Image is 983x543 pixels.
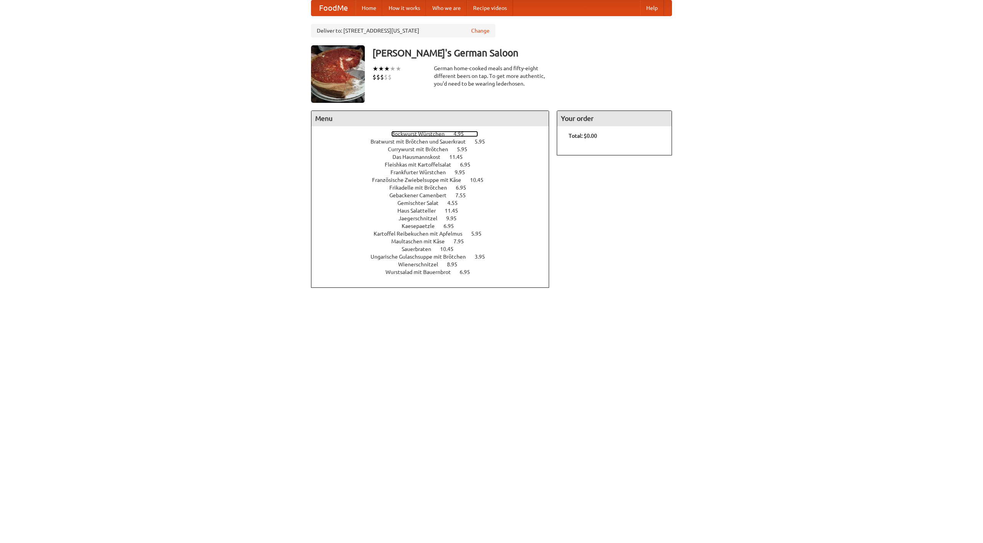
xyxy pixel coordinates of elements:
[371,139,499,145] a: Bratwurst mit Brötchen und Sauerkraut 5.95
[447,200,465,206] span: 4.55
[397,200,446,206] span: Gemischter Salat
[311,111,549,126] h4: Menu
[311,45,365,103] img: angular.jpg
[389,185,480,191] a: Frikadelle mit Brötchen 6.95
[456,185,474,191] span: 6.95
[446,215,464,221] span: 9.95
[391,238,452,244] span: Maultaschen mit Käse
[389,192,480,198] a: Gebackener Camenbert 7.55
[471,231,489,237] span: 5.95
[398,261,446,267] span: Wienerschnitzel
[475,139,493,145] span: 5.95
[402,246,468,252] a: Sauerbraten 10.45
[372,73,376,81] li: $
[397,208,472,214] a: Haus Salatteller 11.45
[399,215,471,221] a: Jaegerschnitzel 9.95
[398,261,472,267] a: Wienerschnitzel 8.95
[391,169,479,175] a: Frankfurter Würstchen 9.95
[371,254,499,260] a: Ungarische Gulaschsuppe mit Brötchen 3.95
[467,0,513,16] a: Recipe videos
[374,231,470,237] span: Kartoffel Reibekuchen mit Apfelmus
[380,73,384,81] li: $
[372,177,498,183] a: Französische Zwiebelsuppe mit Käse 10.45
[378,64,384,73] li: ★
[396,64,401,73] li: ★
[385,162,485,168] a: Fleishkas mit Kartoffelsalat 6.95
[460,269,478,275] span: 6.95
[392,154,477,160] a: Das Hausmannskost 11.45
[374,231,496,237] a: Kartoffel Reibekuchen mit Apfelmus 5.95
[447,261,465,267] span: 8.95
[569,133,597,139] b: Total: $0.00
[449,154,470,160] span: 11.45
[371,139,473,145] span: Bratwurst mit Brötchen und Sauerkraut
[392,154,448,160] span: Das Hausmannskost
[434,64,549,87] div: German home-cooked meals and fifty-eight different beers on tap. To get more authentic, you'd nee...
[426,0,467,16] a: Who we are
[376,73,380,81] li: $
[455,192,473,198] span: 7.55
[372,64,378,73] li: ★
[399,215,445,221] span: Jaegerschnitzel
[397,200,472,206] a: Gemischter Salat 4.55
[557,111,672,126] h4: Your order
[453,238,472,244] span: 7.95
[311,0,356,16] a: FoodMe
[391,169,453,175] span: Frankfurter Würstchen
[385,162,459,168] span: Fleishkas mit Kartoffelsalat
[640,0,664,16] a: Help
[445,208,466,214] span: 11.45
[444,223,462,229] span: 6.95
[372,45,672,61] h3: [PERSON_NAME]'s German Saloon
[384,64,390,73] li: ★
[402,246,439,252] span: Sauerbraten
[455,169,473,175] span: 9.95
[388,146,482,152] a: Currywurst mit Brötchen 5.95
[388,146,456,152] span: Currywurst mit Brötchen
[470,177,491,183] span: 10.45
[389,192,454,198] span: Gebackener Camenbert
[475,254,493,260] span: 3.95
[391,238,478,244] a: Maultaschen mit Käse 7.95
[471,27,490,35] a: Change
[356,0,382,16] a: Home
[457,146,475,152] span: 5.95
[460,162,478,168] span: 6.95
[391,131,452,137] span: Bockwurst Würstchen
[453,131,472,137] span: 4.95
[391,131,478,137] a: Bockwurst Würstchen 4.95
[402,223,442,229] span: Kaesepaetzle
[402,223,468,229] a: Kaesepaetzle 6.95
[384,73,388,81] li: $
[397,208,444,214] span: Haus Salatteller
[382,0,426,16] a: How it works
[372,177,469,183] span: Französische Zwiebelsuppe mit Käse
[440,246,461,252] span: 10.45
[386,269,484,275] a: Wurstsalad mit Bauernbrot 6.95
[390,64,396,73] li: ★
[386,269,458,275] span: Wurstsalad mit Bauernbrot
[371,254,473,260] span: Ungarische Gulaschsuppe mit Brötchen
[389,185,455,191] span: Frikadelle mit Brötchen
[311,24,495,38] div: Deliver to: [STREET_ADDRESS][US_STATE]
[388,73,392,81] li: $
